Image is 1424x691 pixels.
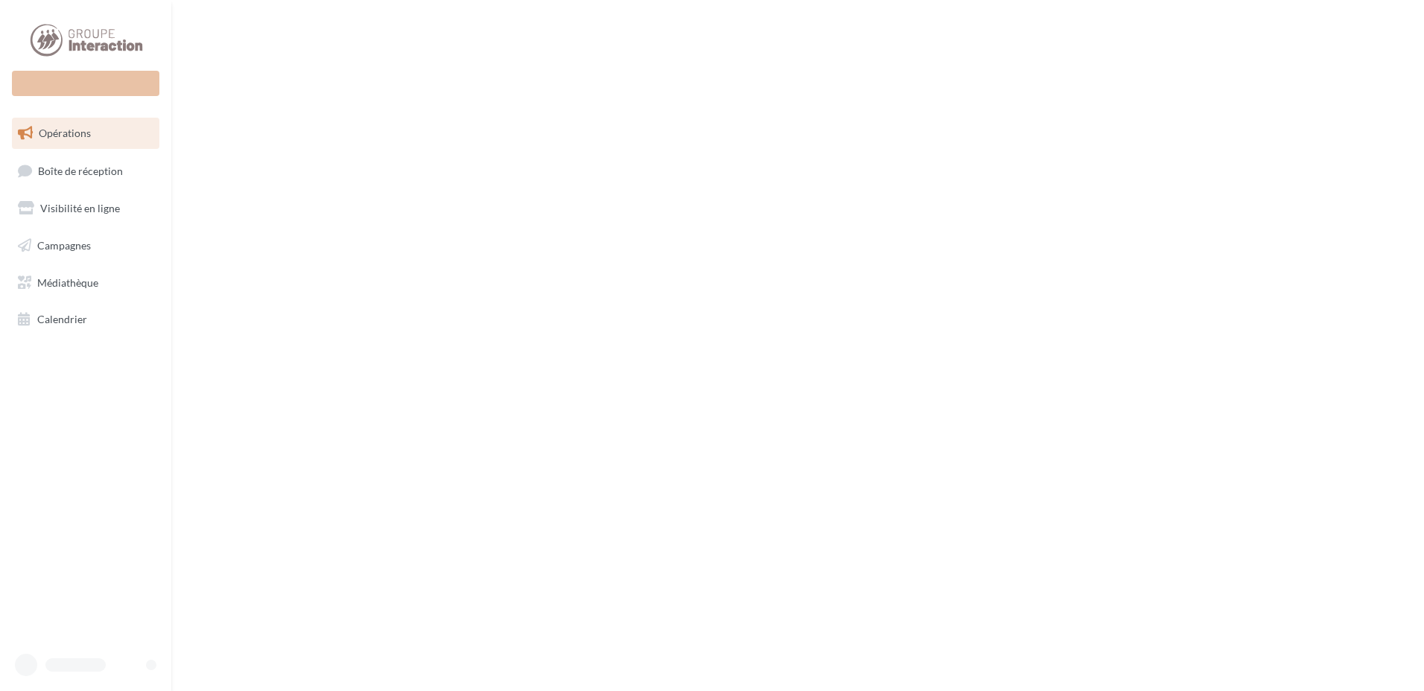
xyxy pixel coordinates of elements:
[37,276,98,288] span: Médiathèque
[37,239,91,252] span: Campagnes
[9,267,162,299] a: Médiathèque
[37,313,87,325] span: Calendrier
[9,193,162,224] a: Visibilité en ligne
[9,155,162,187] a: Boîte de réception
[12,71,159,96] div: Nouvelle campagne
[9,118,162,149] a: Opérations
[39,127,91,139] span: Opérations
[38,164,123,176] span: Boîte de réception
[40,202,120,214] span: Visibilité en ligne
[9,304,162,335] a: Calendrier
[9,230,162,261] a: Campagnes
